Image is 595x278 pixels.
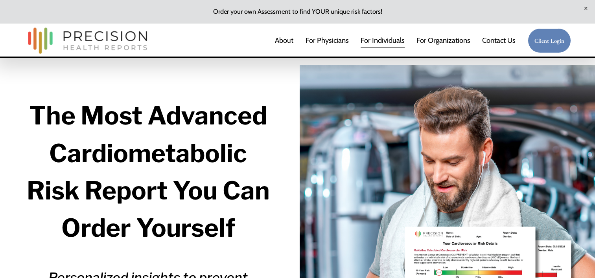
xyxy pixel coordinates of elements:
img: Precision Health Reports [24,24,151,57]
a: Client Login [528,28,571,53]
strong: The Most Advanced Cardiometabolic Risk Report You Can Order Yourself [27,101,275,243]
a: For Physicians [306,33,349,48]
a: Contact Us [482,33,516,48]
a: About [275,33,293,48]
span: For Organizations [416,33,470,48]
a: For Individuals [361,33,405,48]
a: folder dropdown [416,33,470,48]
